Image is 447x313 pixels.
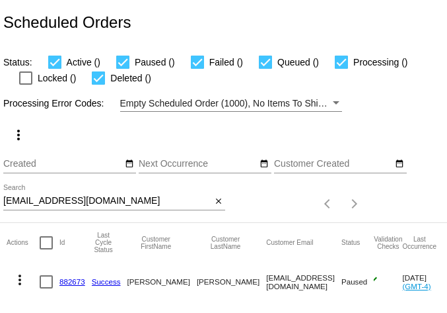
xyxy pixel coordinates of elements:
mat-cell: [PERSON_NAME] [127,263,197,301]
mat-select: Filter by Processing Error Codes [120,95,342,112]
span: Paused [341,277,367,286]
h2: Scheduled Orders [3,13,131,32]
span: Processing () [353,54,407,70]
mat-icon: more_vert [11,127,26,143]
span: Processing Error Codes: [3,98,104,109]
button: Change sorting for CustomerEmail [266,239,313,247]
span: Active () [67,54,100,70]
a: (GMT-4) [402,282,430,291]
span: Paused () [135,54,175,70]
mat-cell: [EMAIL_ADDRESS][DOMAIN_NAME] [266,263,341,301]
button: Change sorting for CustomerFirstName [127,236,185,250]
button: Change sorting for LastOccurrenceUtc [402,236,436,250]
mat-icon: date_range [395,159,404,169]
button: Previous page [315,191,341,217]
mat-header-cell: Actions [7,223,40,263]
button: Change sorting for Status [341,239,360,247]
input: Search [3,196,211,206]
span: Failed () [209,54,243,70]
mat-cell: [PERSON_NAME] [197,263,266,301]
button: Change sorting for Id [59,239,65,247]
a: Success [92,277,121,286]
mat-icon: more_vert [12,272,28,288]
input: Next Occurrence [139,159,258,169]
mat-icon: close [214,197,223,207]
button: Change sorting for CustomerLastName [197,236,254,250]
span: Status: [3,57,32,67]
mat-icon: date_range [125,159,134,169]
a: 882673 [59,277,85,286]
button: Next page [341,191,368,217]
input: Customer Created [274,159,393,169]
span: Deleted () [110,70,151,86]
input: Created [3,159,122,169]
button: Clear [211,195,225,208]
span: Locked () [38,70,76,86]
mat-icon: date_range [259,159,269,169]
mat-header-cell: Validation Checks [374,223,402,263]
span: Queued () [277,54,319,70]
button: Change sorting for LastProcessingCycleId [92,232,116,253]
